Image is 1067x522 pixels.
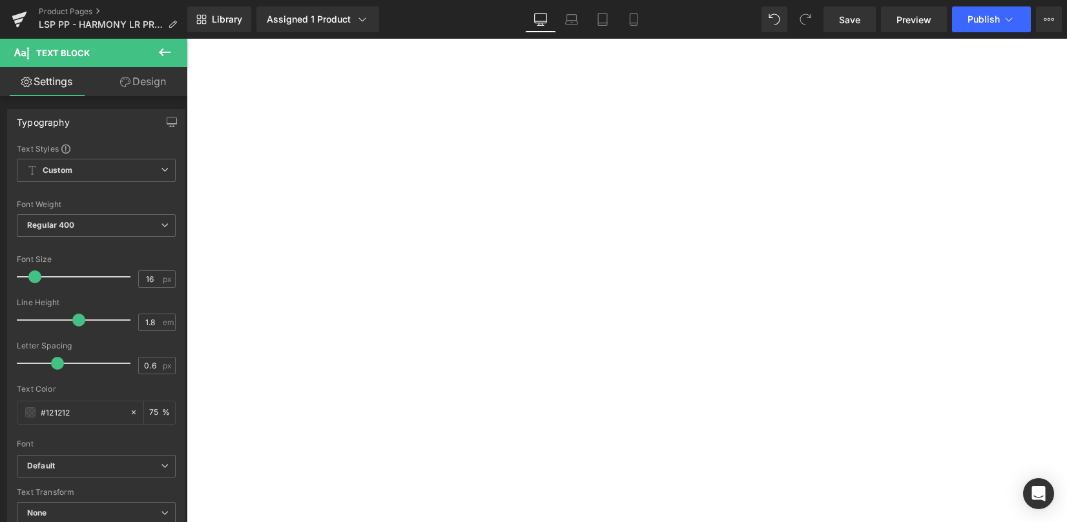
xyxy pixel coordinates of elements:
[187,6,251,32] a: New Library
[163,318,174,326] span: em
[267,13,369,26] div: Assigned 1 Product
[1036,6,1062,32] button: More
[41,405,123,419] input: Color
[27,461,55,472] i: Default
[17,341,176,350] div: Letter Spacing
[761,6,787,32] button: Undo
[36,48,90,58] span: Text Block
[952,6,1031,32] button: Publish
[792,6,818,32] button: Redo
[896,13,931,26] span: Preview
[839,13,860,26] span: Save
[163,275,174,283] span: px
[43,165,72,176] b: Custom
[17,488,176,497] div: Text Transform
[39,6,187,17] a: Product Pages
[587,6,618,32] a: Tablet
[17,385,176,394] div: Text Color
[27,508,47,517] b: None
[212,14,242,25] span: Library
[17,439,176,448] div: Font
[187,39,1067,522] iframe: To enrich screen reader interactions, please activate Accessibility in Grammarly extension settings
[17,200,176,209] div: Font Weight
[17,298,176,307] div: Line Height
[1023,478,1054,509] div: Open Intercom Messenger
[17,255,176,264] div: Font Size
[556,6,587,32] a: Laptop
[163,361,174,370] span: px
[968,14,1000,25] span: Publish
[17,143,176,154] div: Text Styles
[96,67,190,96] a: Design
[17,110,70,128] div: Typography
[144,401,175,424] div: %
[618,6,649,32] a: Mobile
[881,6,947,32] a: Preview
[525,6,556,32] a: Desktop
[27,220,75,230] b: Regular 400
[39,19,163,30] span: LSP PP - HARMONY LR PRESETS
